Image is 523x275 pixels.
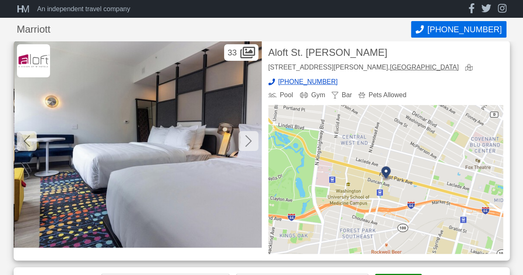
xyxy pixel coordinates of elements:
img: map [268,105,503,254]
div: Pets Allowed [358,92,406,98]
a: view map [465,64,476,72]
a: instagram [498,3,506,14]
span: [PHONE_NUMBER] [278,79,338,85]
span: [PHONE_NUMBER] [427,25,502,34]
a: twitter [481,3,491,14]
div: Gym [300,92,325,98]
button: Call [411,21,506,38]
h1: Marriott [17,24,411,34]
a: HM [17,4,34,14]
div: An independent travel company [37,6,130,12]
span: H [17,3,21,14]
div: Pool [268,92,293,98]
span: M [21,3,27,14]
div: Bar [332,92,352,98]
div: [STREET_ADDRESS][PERSON_NAME], [268,64,459,72]
a: facebook [468,3,475,14]
img: Room [14,41,263,248]
img: Marriott [17,44,50,77]
a: [GEOGRAPHIC_DATA] [390,64,459,71]
div: 33 [224,44,258,61]
h2: Aloft St. [PERSON_NAME] [268,48,503,57]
